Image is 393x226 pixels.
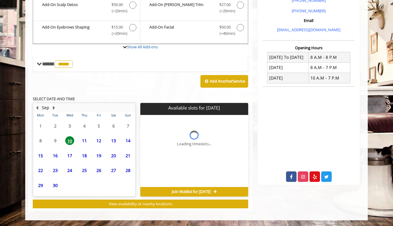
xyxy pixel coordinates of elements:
[65,136,74,145] span: 10
[92,163,106,178] td: Select day26
[36,24,137,38] label: Add-On Eyebrows Shaping
[48,112,62,118] th: Tue
[42,2,105,14] b: Add-On Scalp Detox
[149,24,213,37] b: Add-On Facial
[109,166,118,175] span: 27
[94,166,103,175] span: 26
[172,189,211,194] span: Join Waitlist for [DATE]
[65,151,74,160] span: 17
[33,163,48,178] td: Select day22
[35,104,39,111] button: Previous Month
[264,18,353,23] h3: Email
[77,148,91,163] td: Select day18
[143,2,245,16] label: Add-On Beard Trim
[65,166,74,175] span: 24
[77,112,91,118] th: Thu
[42,104,49,111] button: Sep
[106,148,120,163] td: Select day20
[309,73,350,83] td: 10 A.M - 7 P.M
[109,151,118,160] span: 20
[51,166,60,175] span: 23
[149,2,213,14] b: Add-On [PERSON_NAME] Trim
[109,136,118,145] span: 13
[109,201,172,206] span: View availability at nearby locations
[123,151,133,160] span: 21
[108,30,126,37] span: (+20min )
[121,148,136,163] td: Select day21
[33,178,48,193] td: Select day29
[33,148,48,163] td: Select day15
[62,133,77,148] td: Select day10
[92,133,106,148] td: Select day12
[292,8,326,14] a: [PHONE_NUMBER]
[36,181,45,190] span: 29
[51,151,60,160] span: 16
[36,166,45,175] span: 22
[42,24,105,37] b: Add-On Eyebrows Shaping
[106,163,120,178] td: Select day27
[309,52,350,62] td: 8 A.M - 8 P.M
[309,62,350,73] td: 8 A.M - 7 P.M
[33,112,48,118] th: Mon
[94,136,103,145] span: 12
[123,136,133,145] span: 14
[77,133,91,148] td: Select day11
[92,112,106,118] th: Fri
[80,136,89,145] span: 11
[62,148,77,163] td: Select day17
[121,133,136,148] td: Select day14
[106,133,120,148] td: Select day13
[263,46,355,50] h3: Opening Hours
[36,151,45,160] span: 15
[36,2,137,16] label: Add-On Scalp Detox
[106,112,120,118] th: Sat
[267,52,309,62] td: [DATE] To [DATE]
[216,30,234,37] span: (+40min )
[277,27,340,32] a: [EMAIL_ADDRESS][DOMAIN_NAME]
[267,73,309,83] td: [DATE]
[92,148,106,163] td: Select day19
[216,8,234,14] span: (+20min )
[121,163,136,178] td: Select day28
[51,181,60,190] span: 30
[219,24,231,30] span: $50.00
[267,62,309,73] td: [DATE]
[33,200,248,208] button: View availability at nearby locations
[48,148,62,163] td: Select day16
[219,2,231,8] span: $27.00
[33,96,75,101] b: SELECT DATE AND TIME
[127,44,158,50] a: Show All Add-ons
[111,2,123,8] span: $50.00
[77,163,91,178] td: Select day25
[108,8,126,14] span: (+20min )
[111,24,123,30] span: $15.00
[62,112,77,118] th: Wed
[143,105,245,110] p: Available slots for [DATE]
[48,178,62,193] td: Select day30
[62,163,77,178] td: Select day24
[200,75,248,88] button: Add AnotherService
[121,112,136,118] th: Sun
[177,141,212,147] div: Loading timeslots...
[80,166,89,175] span: 25
[94,151,103,160] span: 19
[48,163,62,178] td: Select day23
[210,78,245,84] b: Add Another Service
[51,104,56,111] button: Next Month
[123,166,133,175] span: 28
[143,24,245,38] label: Add-On Facial
[80,151,89,160] span: 18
